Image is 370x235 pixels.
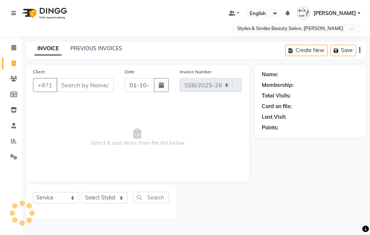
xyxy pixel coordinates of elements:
[285,45,327,56] button: Create New
[56,78,114,92] input: Search by Name/Mobile/Email/Code
[262,92,291,100] div: Total Visits:
[262,71,278,78] div: Name:
[262,103,292,110] div: Card on file:
[33,78,57,92] button: +971
[262,113,286,121] div: Last Visit:
[314,10,356,17] span: [PERSON_NAME]
[33,69,45,75] label: Client
[297,7,310,19] img: Margaret
[19,3,69,23] img: logo
[70,45,122,52] a: PREVIOUS INVOICES
[330,45,356,56] button: Save
[133,192,169,203] input: Search or Scan
[262,124,278,132] div: Points:
[34,42,62,55] a: INVOICE
[262,81,294,89] div: Membership:
[180,69,212,75] label: Invoice Number
[33,101,242,174] span: Select & add items from the list below
[125,69,135,75] label: Date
